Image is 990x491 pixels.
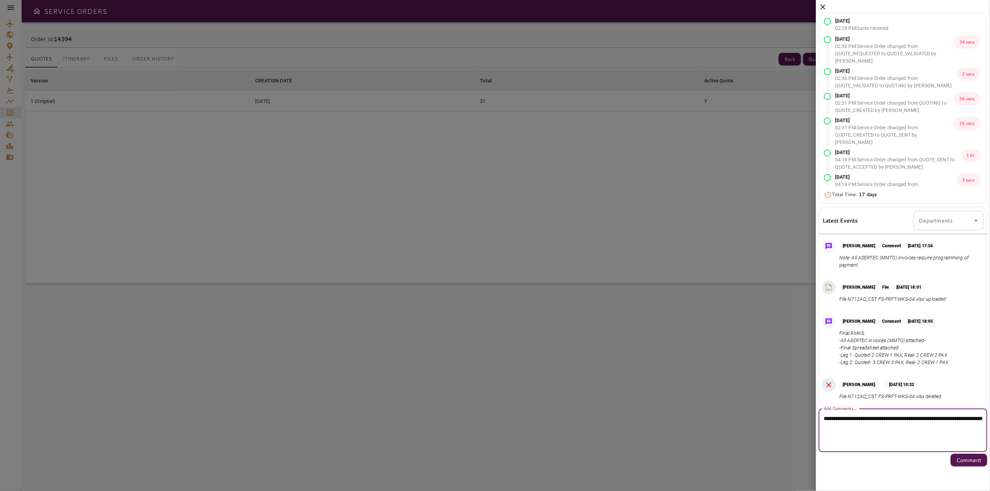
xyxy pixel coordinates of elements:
[839,254,981,269] p: Note: All ASERTEC (MMTO) invoices require programming of payment.
[957,67,980,81] p: 2 secs
[835,124,954,146] p: 02:31 PM : Service Order changed from QUOTE_CREATED to QUOTE_SENT by [PERSON_NAME]
[879,318,904,324] p: Comment
[961,149,980,162] p: 1 hr
[839,243,879,249] p: [PERSON_NAME]
[954,35,980,49] p: 34 secs
[835,174,957,181] p: [DATE]
[893,284,925,290] p: [DATE] 18:01
[886,381,918,388] p: [DATE] 10:32
[824,317,834,327] img: Message Icon
[835,117,954,124] p: [DATE]
[839,330,948,366] p: Final RMKS: -All ASERTEC invoices (MMTO) attached- -Final Spreadsheet attached -Leg 1: Quoted-2 C...
[835,25,889,32] p: 02:29 PM Quote received
[839,381,879,388] p: [PERSON_NAME]
[839,318,879,324] p: [PERSON_NAME]
[835,181,957,203] p: 04:19 PM : Service Order changed from QUOTE_ACCEPTED to AWAITING_ASSIGNMENT by [PERSON_NAME]
[956,456,982,464] p: Comment
[957,174,980,187] p: 3 secs
[835,99,954,114] p: 02:31 PM : Service Order changed from QUOTING to QUOTE_CREATED by [PERSON_NAME]
[824,282,834,293] img: PDF File
[879,284,893,290] p: File
[824,191,832,198] img: Timer Icon
[835,149,961,156] p: [DATE]
[859,191,877,198] b: 17 days
[954,117,980,130] p: 26 secs
[824,241,834,251] img: Message Icon
[971,216,981,225] button: Open
[832,191,877,198] p: Total Time:
[839,393,942,400] p: File N712AQ_CST FS-PRFT-WKS-04.xlsx deleted
[835,43,954,65] p: 02:30 PM : Service Order changed from QUOTE_REQUESTED to QUOTE_VALIDATED by [PERSON_NAME]
[835,92,954,99] p: [DATE]
[835,75,957,89] p: 02:30 PM : Service Order changed from QUOTE_VALIDATED to QUOTING by [PERSON_NAME]
[835,156,961,171] p: 04:19 PM : Service Order changed from QUOTE_SENT to QUOTE_ACCEPTED by [PERSON_NAME]
[839,296,946,303] p: File N712AQ_CST FS-PRFT-WKS-04.xlsx uploaded
[835,17,889,25] p: [DATE]
[904,243,936,249] p: [DATE] 17:56
[835,67,957,75] p: [DATE]
[904,318,936,324] p: [DATE] 18:05
[954,92,980,105] p: 56 secs
[879,243,904,249] p: Comment
[951,454,987,466] button: Comment
[824,405,857,411] label: Add Comments...
[823,216,858,225] h6: Latest Events
[835,35,954,43] p: [DATE]
[839,284,879,290] p: [PERSON_NAME]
